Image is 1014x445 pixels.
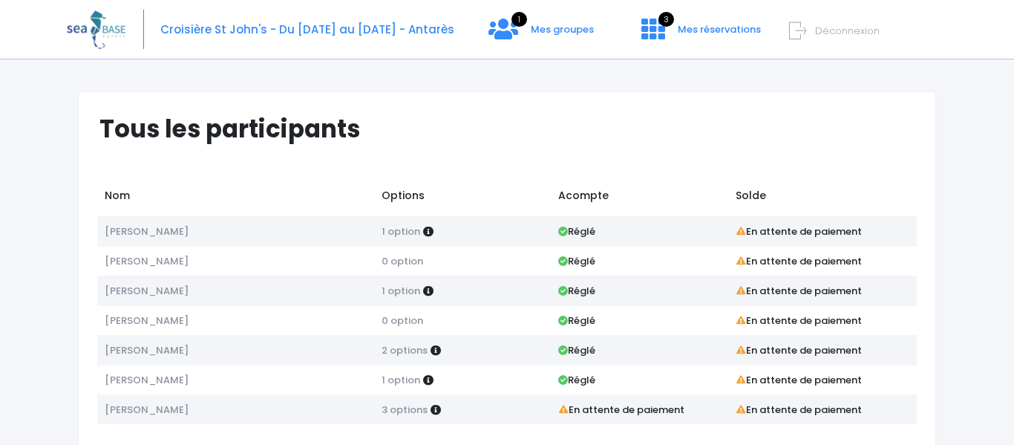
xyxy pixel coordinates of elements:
strong: Réglé [558,373,595,387]
span: 2 options [382,343,428,357]
span: [PERSON_NAME] [105,254,189,268]
a: 1 Mes groupes [477,27,606,42]
span: 1 [511,12,527,27]
td: Nom [97,181,374,216]
span: [PERSON_NAME] [105,373,189,387]
strong: En attente de paiement [736,403,862,417]
h1: Tous les participants [99,114,928,143]
strong: Réglé [558,224,595,238]
td: Options [374,181,552,216]
strong: En attente de paiement [736,224,862,238]
span: [PERSON_NAME] [105,224,189,238]
span: 1 option [382,224,420,238]
span: [PERSON_NAME] [105,343,189,357]
span: Mes réservations [678,22,761,36]
strong: Réglé [558,254,595,268]
strong: En attente de paiement [736,373,862,387]
span: Mes groupes [531,22,594,36]
td: Solde [728,181,917,216]
strong: Réglé [558,284,595,298]
span: 3 [658,12,674,27]
span: 0 option [382,254,423,268]
span: [PERSON_NAME] [105,403,189,417]
span: 1 option [382,284,420,298]
strong: En attente de paiement [736,254,862,268]
span: [PERSON_NAME] [105,314,189,328]
strong: En attente de paiement [558,403,684,417]
span: 1 option [382,373,420,387]
strong: Réglé [558,314,595,328]
span: Croisière St John's - Du [DATE] au [DATE] - Antarès [160,22,454,37]
strong: En attente de paiement [736,314,862,328]
strong: Réglé [558,343,595,357]
td: Acompte [552,181,729,216]
span: 3 options [382,403,428,417]
a: 3 Mes réservations [629,27,770,42]
span: 0 option [382,314,423,328]
span: Déconnexion [815,24,880,38]
span: [PERSON_NAME] [105,284,189,298]
strong: En attente de paiement [736,284,862,298]
strong: En attente de paiement [736,343,862,357]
